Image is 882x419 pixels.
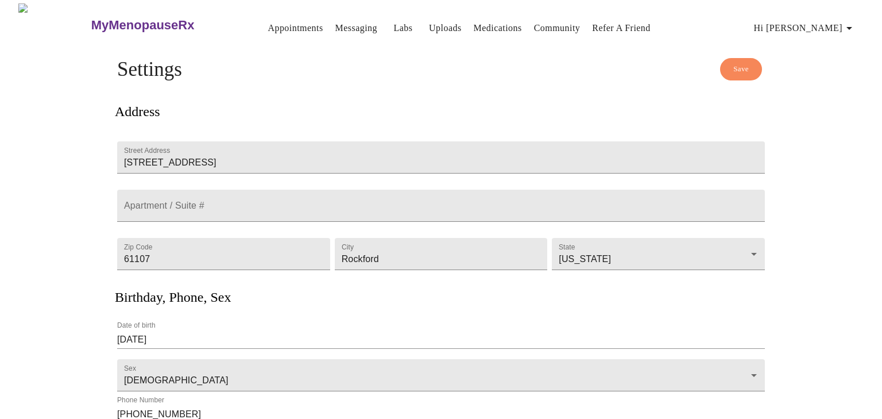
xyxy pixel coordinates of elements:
[424,17,466,40] button: Uploads
[592,20,651,36] a: Refer a Friend
[90,5,240,45] a: MyMenopauseRx
[534,20,581,36] a: Community
[587,17,655,40] button: Refer a Friend
[469,17,527,40] button: Medications
[335,20,377,36] a: Messaging
[529,17,585,40] button: Community
[385,17,421,40] button: Labs
[720,58,762,80] button: Save
[263,17,327,40] button: Appointments
[474,20,522,36] a: Medications
[754,20,856,36] span: Hi [PERSON_NAME]
[115,104,160,120] h3: Address
[268,20,323,36] a: Appointments
[394,20,413,36] a: Labs
[115,290,231,305] h3: Birthday, Phone, Sex
[117,58,765,81] h4: Settings
[91,18,195,33] h3: MyMenopauseRx
[429,20,462,36] a: Uploads
[117,322,156,329] label: Date of birth
[117,397,164,404] label: Phone Number
[552,238,765,270] div: [US_STATE]
[18,3,90,47] img: MyMenopauseRx Logo
[331,17,382,40] button: Messaging
[733,63,749,76] span: Save
[117,359,765,391] div: [DEMOGRAPHIC_DATA]
[749,17,861,40] button: Hi [PERSON_NAME]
